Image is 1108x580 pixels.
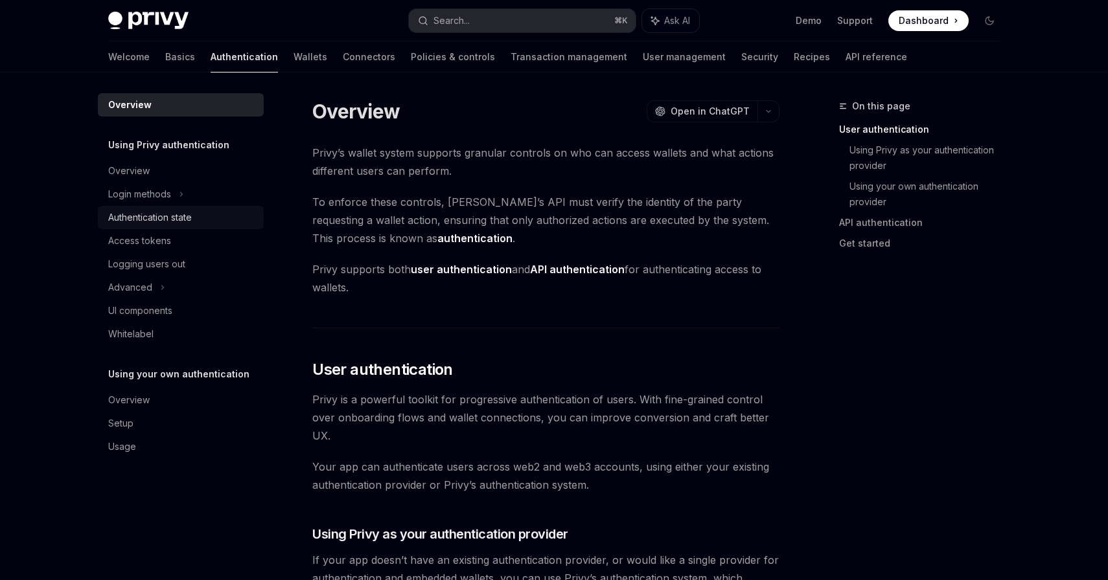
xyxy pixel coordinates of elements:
[837,14,873,27] a: Support
[312,260,779,296] span: Privy supports both and for authenticating access to wallets.
[530,263,625,276] strong: API authentication
[98,412,264,435] a: Setup
[409,9,636,32] button: Search...⌘K
[108,392,150,408] div: Overview
[671,105,750,118] span: Open in ChatGPT
[664,14,690,27] span: Ask AI
[839,233,1010,254] a: Get started
[643,41,726,72] a: User management
[98,93,264,117] a: Overview
[108,366,249,382] h5: Using your own authentication
[312,193,779,247] span: To enforce these controls, [PERSON_NAME]’s API must verify the identity of the party requesting a...
[794,41,830,72] a: Recipes
[312,458,779,494] span: Your app can authenticate users across web2 and web3 accounts, using either your existing authent...
[849,140,1010,176] a: Using Privy as your authentication provider
[614,16,628,26] span: ⌘ K
[98,388,264,412] a: Overview
[108,439,136,454] div: Usage
[642,9,699,32] button: Ask AI
[108,186,171,202] div: Login methods
[411,263,512,276] strong: user authentication
[108,280,152,295] div: Advanced
[979,10,1000,31] button: Toggle dark mode
[899,14,949,27] span: Dashboard
[343,41,395,72] a: Connectors
[108,97,152,113] div: Overview
[108,303,172,318] div: UI components
[852,98,910,114] span: On this page
[108,233,171,249] div: Access tokens
[647,100,757,122] button: Open in ChatGPT
[839,212,1010,233] a: API authentication
[108,41,150,72] a: Welcome
[108,326,154,342] div: Whitelabel
[165,41,195,72] a: Basics
[796,14,822,27] a: Demo
[312,100,400,123] h1: Overview
[849,176,1010,212] a: Using your own authentication provider
[312,359,453,380] span: User authentication
[312,525,568,543] span: Using Privy as your authentication provider
[437,232,513,245] strong: authentication
[511,41,627,72] a: Transaction management
[98,159,264,183] a: Overview
[411,41,495,72] a: Policies & controls
[741,41,778,72] a: Security
[312,390,779,445] span: Privy is a powerful toolkit for progressive authentication of users. With fine-grained control ov...
[846,41,907,72] a: API reference
[888,10,969,31] a: Dashboard
[98,206,264,229] a: Authentication state
[108,137,229,153] h5: Using Privy authentication
[98,435,264,458] a: Usage
[108,256,185,272] div: Logging users out
[98,299,264,322] a: UI components
[98,252,264,276] a: Logging users out
[98,229,264,252] a: Access tokens
[98,322,264,346] a: Whitelabel
[294,41,327,72] a: Wallets
[312,144,779,180] span: Privy’s wallet system supports granular controls on who can access wallets and what actions diffe...
[108,416,133,431] div: Setup
[108,210,192,225] div: Authentication state
[433,13,470,28] div: Search...
[108,12,189,30] img: dark logo
[211,41,278,72] a: Authentication
[108,163,150,179] div: Overview
[839,119,1010,140] a: User authentication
